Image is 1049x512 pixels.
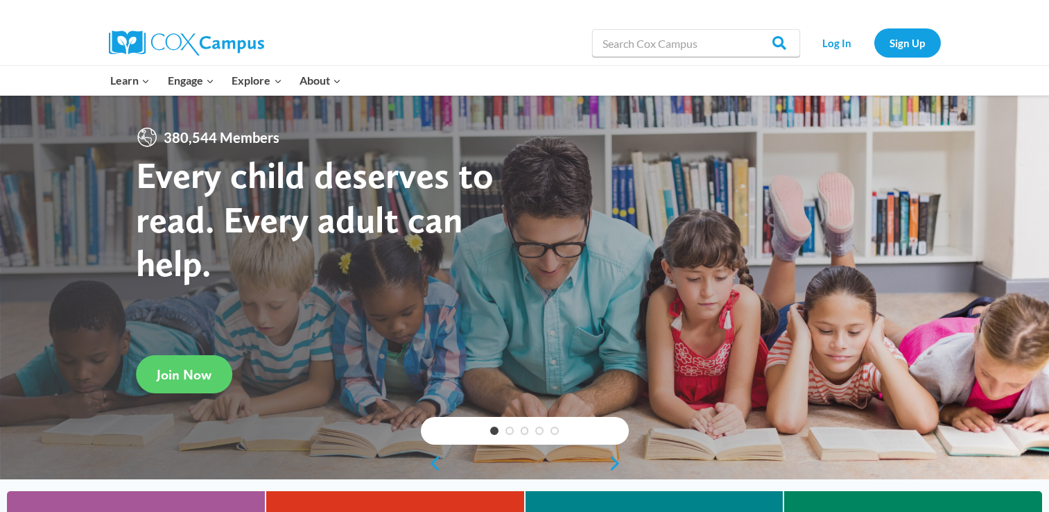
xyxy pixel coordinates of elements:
a: Join Now [136,355,232,393]
div: content slider buttons [421,450,629,477]
a: 2 [505,427,514,435]
strong: Every child deserves to read. Every adult can help. [136,153,494,285]
a: 3 [521,427,529,435]
a: 1 [490,427,499,435]
a: Log In [807,28,867,57]
span: 380,544 Members [158,126,285,148]
nav: Secondary Navigation [807,28,941,57]
a: 4 [535,427,544,435]
a: Sign Up [874,28,941,57]
span: Explore [232,71,281,89]
input: Search Cox Campus [592,29,800,57]
span: Join Now [157,366,211,383]
span: About [300,71,341,89]
span: Engage [168,71,214,89]
a: previous [421,455,442,472]
img: Cox Campus [109,31,264,56]
span: Learn [110,71,150,89]
a: 5 [550,427,559,435]
nav: Primary Navigation [102,66,350,95]
a: next [608,455,629,472]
